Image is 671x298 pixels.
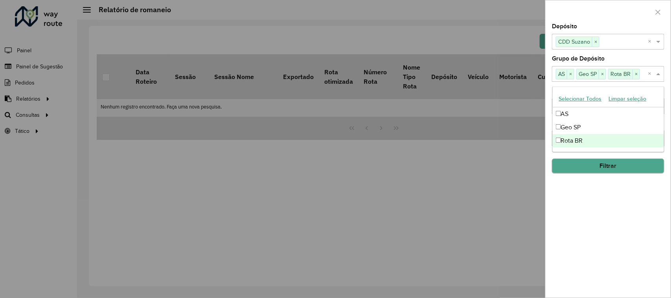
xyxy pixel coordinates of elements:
[567,70,574,79] span: ×
[577,69,599,79] span: Geo SP
[553,107,664,121] div: AS
[556,69,567,79] span: AS
[552,158,664,173] button: Filtrar
[556,37,592,46] span: CDD Suzano
[555,93,605,105] button: Selecionar Todos
[592,37,599,47] span: ×
[552,22,577,31] label: Depósito
[552,54,605,63] label: Grupo de Depósito
[632,70,640,79] span: ×
[553,121,664,134] div: Geo SP
[605,93,650,105] button: Limpar seleção
[552,86,584,96] label: Data início
[553,134,664,147] div: Rota BR
[608,69,632,79] span: Rota BR
[552,86,665,152] ng-dropdown-panel: Options list
[648,69,654,79] span: Clear all
[599,70,606,79] span: ×
[648,37,654,46] span: Clear all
